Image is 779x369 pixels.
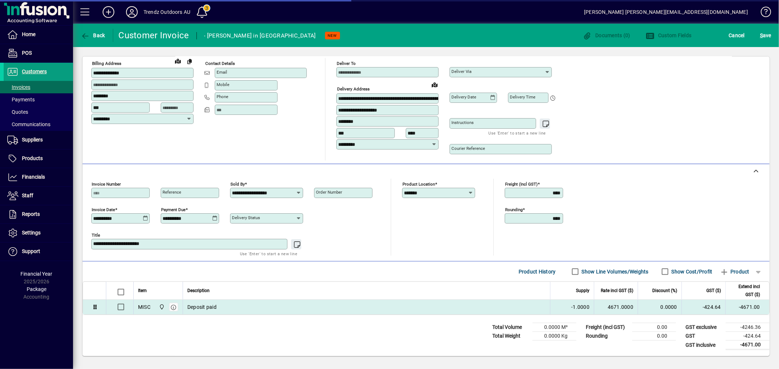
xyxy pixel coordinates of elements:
[681,300,725,314] td: -424.64
[163,190,181,195] mat-label: Reference
[576,287,589,295] span: Supply
[81,32,105,38] span: Back
[632,323,676,332] td: 0.00
[7,97,35,102] span: Payments
[22,69,47,74] span: Customers
[451,120,474,125] mat-label: Instructions
[337,61,356,66] mat-label: Deliver To
[7,109,28,115] span: Quotes
[720,266,749,277] span: Product
[184,55,195,67] button: Copy to Delivery address
[73,29,113,42] app-page-header-button: Back
[583,32,630,38] span: Documents (0)
[4,118,73,131] a: Communications
[760,30,771,41] span: ave
[144,6,190,18] div: Trendz Outdoors AU
[601,287,633,295] span: Rate incl GST ($)
[706,287,721,295] span: GST ($)
[79,29,107,42] button: Back
[92,233,100,238] mat-label: Title
[138,303,150,311] div: MISC
[22,155,43,161] span: Products
[120,5,144,19] button: Profile
[217,70,227,75] mat-label: Email
[92,182,121,187] mat-label: Invoice number
[4,26,73,44] a: Home
[230,182,245,187] mat-label: Sold by
[97,5,120,19] button: Add
[157,303,165,311] span: Central
[582,323,632,332] td: Freight (incl GST)
[7,121,50,127] span: Communications
[646,32,692,38] span: Custom Fields
[599,303,633,311] div: 4671.0000
[489,129,546,137] mat-hint: Use 'Enter' to start a new line
[726,341,770,350] td: -4671.00
[22,248,40,254] span: Support
[4,93,73,106] a: Payments
[7,84,30,90] span: Invoices
[4,106,73,118] a: Quotes
[726,332,770,341] td: -424.64
[232,215,260,220] mat-label: Delivery status
[316,190,342,195] mat-label: Order number
[532,323,576,332] td: 0.0000 M³
[4,131,73,149] a: Suppliers
[725,300,769,314] td: -4671.00
[532,332,576,341] td: 0.0000 Kg
[187,303,217,311] span: Deposit paid
[22,230,41,236] span: Settings
[652,287,677,295] span: Discount (%)
[510,94,535,100] mat-label: Delivery time
[4,187,73,205] a: Staff
[204,30,316,42] div: - [PERSON_NAME] in [GEOGRAPHIC_DATA]
[187,287,210,295] span: Description
[582,332,632,341] td: Rounding
[4,224,73,242] a: Settings
[682,332,726,341] td: GST
[4,242,73,261] a: Support
[682,341,726,350] td: GST inclusive
[730,283,760,299] span: Extend incl GST ($)
[638,300,681,314] td: 0.0000
[726,323,770,332] td: -4246.36
[22,31,35,37] span: Home
[27,286,46,292] span: Package
[4,81,73,93] a: Invoices
[489,332,532,341] td: Total Weight
[584,6,748,18] div: [PERSON_NAME] [PERSON_NAME][EMAIL_ADDRESS][DOMAIN_NAME]
[760,32,763,38] span: S
[644,29,694,42] button: Custom Fields
[451,94,476,100] mat-label: Delivery date
[670,268,713,275] label: Show Cost/Profit
[451,69,471,74] mat-label: Deliver via
[172,55,184,67] a: View on map
[217,82,229,87] mat-label: Mobile
[581,29,632,42] button: Documents (0)
[571,303,589,311] span: -1.0000
[4,168,73,186] a: Financials
[4,205,73,224] a: Reports
[138,287,147,295] span: Item
[22,50,32,56] span: POS
[727,29,747,42] button: Cancel
[580,268,649,275] label: Show Line Volumes/Weights
[119,30,189,41] div: Customer Invoice
[505,207,523,212] mat-label: Rounding
[516,265,559,278] button: Product History
[519,266,556,277] span: Product History
[161,207,186,212] mat-label: Payment due
[632,332,676,341] td: 0.00
[758,29,773,42] button: Save
[505,182,538,187] mat-label: Freight (incl GST)
[402,182,435,187] mat-label: Product location
[451,146,485,151] mat-label: Courier Reference
[755,1,770,25] a: Knowledge Base
[22,137,43,143] span: Suppliers
[729,30,745,41] span: Cancel
[328,33,337,38] span: NEW
[22,211,40,217] span: Reports
[4,149,73,168] a: Products
[489,323,532,332] td: Total Volume
[4,44,73,62] a: POS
